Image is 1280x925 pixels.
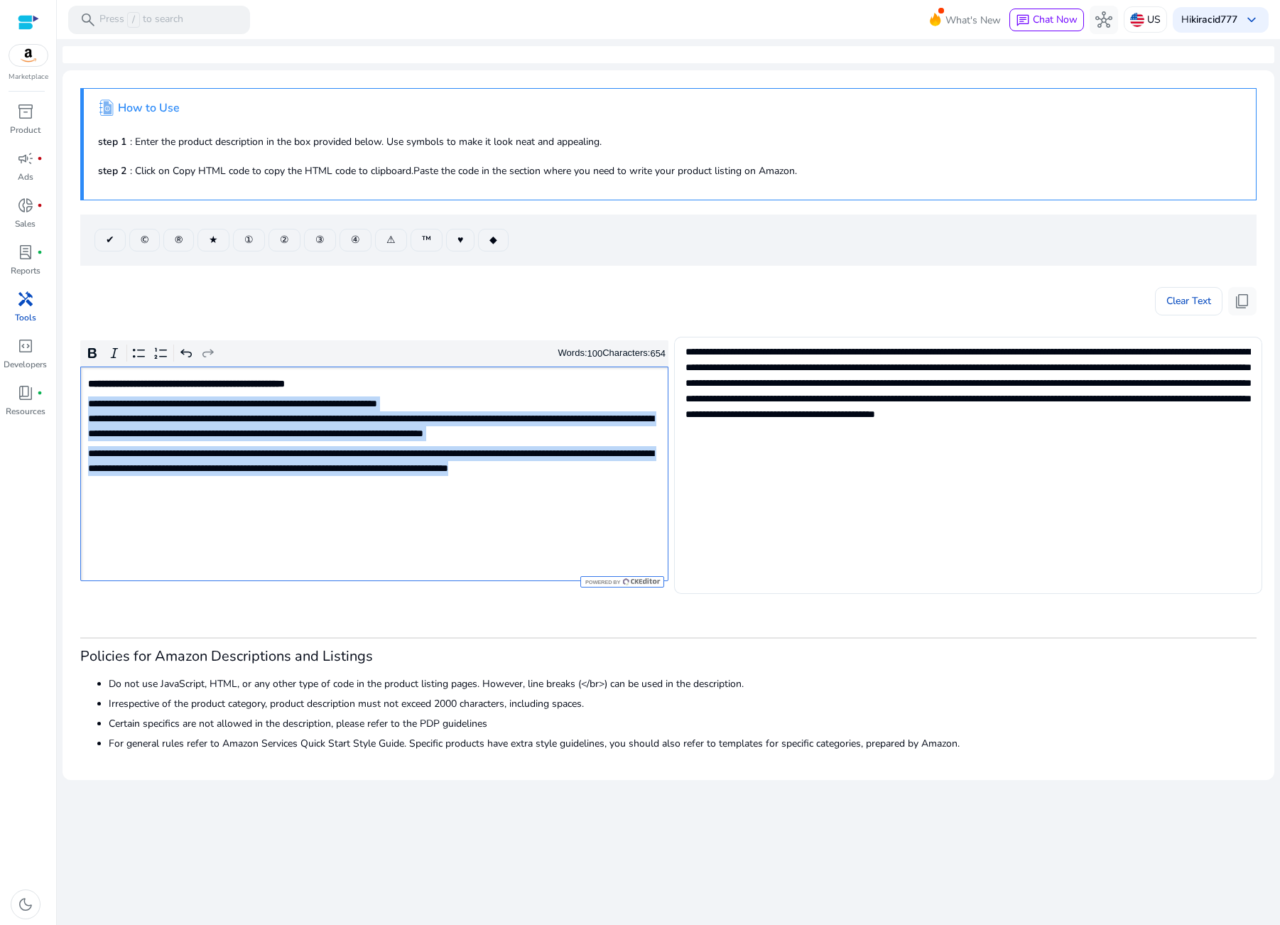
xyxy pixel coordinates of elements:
[197,229,229,251] button: ★
[98,134,1242,149] p: : Enter the product description in the box provided below. Use symbols to make it look neat and a...
[1243,11,1260,28] span: keyboard_arrow_down
[17,244,34,261] span: lab_profile
[17,896,34,913] span: dark_mode
[17,103,34,120] span: inventory_2
[4,358,47,371] p: Developers
[98,163,1242,178] p: : Click on Copy HTML code to copy the HTML code to clipboard.Paste the code in the section where ...
[1228,287,1257,315] button: content_copy
[1090,6,1118,34] button: hub
[558,345,666,362] div: Words: Characters:
[37,390,43,396] span: fiber_manual_record
[945,8,1001,33] span: What's New
[17,384,34,401] span: book_4
[422,232,431,247] span: ™
[129,229,160,251] button: ©
[109,716,1257,731] li: Certain specifics are not allowed in the description, please refer to the PDP guidelines
[1166,287,1211,315] span: Clear Text
[280,232,289,247] span: ②
[1033,13,1078,26] span: Chat Now
[478,229,509,251] button: ◆
[109,696,1257,711] li: Irrespective of the product category, product description must not exceed 2000 characters, includ...
[37,156,43,161] span: fiber_manual_record
[18,171,33,183] p: Ads
[386,232,396,247] span: ⚠
[15,217,36,230] p: Sales
[375,229,407,251] button: ⚠
[80,11,97,28] span: search
[304,229,336,251] button: ③
[1234,293,1251,310] span: content_copy
[94,229,126,251] button: ✔
[37,249,43,255] span: fiber_manual_record
[315,232,325,247] span: ③
[6,405,45,418] p: Resources
[175,232,183,247] span: ®
[106,232,114,247] span: ✔
[141,232,148,247] span: ©
[99,12,183,28] p: Press to search
[269,229,300,251] button: ②
[351,232,360,247] span: ④
[118,102,180,115] h4: How to Use
[209,232,218,247] span: ★
[9,45,48,66] img: amazon.svg
[11,264,40,277] p: Reports
[1181,15,1237,25] p: Hi
[98,135,126,148] b: step 1
[1155,287,1222,315] button: Clear Text
[109,736,1257,751] li: For general rules refer to Amazon Services Quick Start Style Guide. Specific products have extra ...
[80,648,1257,665] h3: Policies for Amazon Descriptions and Listings
[17,337,34,355] span: code_blocks
[1130,13,1144,27] img: us.svg
[1095,11,1112,28] span: hub
[15,311,36,324] p: Tools
[411,229,443,251] button: ™
[163,229,194,251] button: ®
[340,229,371,251] button: ④
[457,232,463,247] span: ♥
[489,232,497,247] span: ◆
[9,72,48,82] p: Marketplace
[1016,13,1030,28] span: chat
[17,197,34,214] span: donut_small
[80,367,668,581] div: Rich Text Editor. Editing area: main. Press Alt+0 for help.
[1147,7,1161,32] p: US
[37,202,43,208] span: fiber_manual_record
[80,340,668,367] div: Editor toolbar
[1009,9,1084,31] button: chatChat Now
[17,150,34,167] span: campaign
[233,229,265,251] button: ①
[127,12,140,28] span: /
[587,348,603,359] label: 100
[98,164,126,178] b: step 2
[10,124,40,136] p: Product
[1191,13,1237,26] b: kiracid777
[109,676,1257,691] li: Do not use JavaScript, HTML, or any other type of code in the product listing pages. However, lin...
[446,229,474,251] button: ♥
[650,348,666,359] label: 654
[244,232,254,247] span: ①
[584,579,620,585] span: Powered by
[17,291,34,308] span: handyman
